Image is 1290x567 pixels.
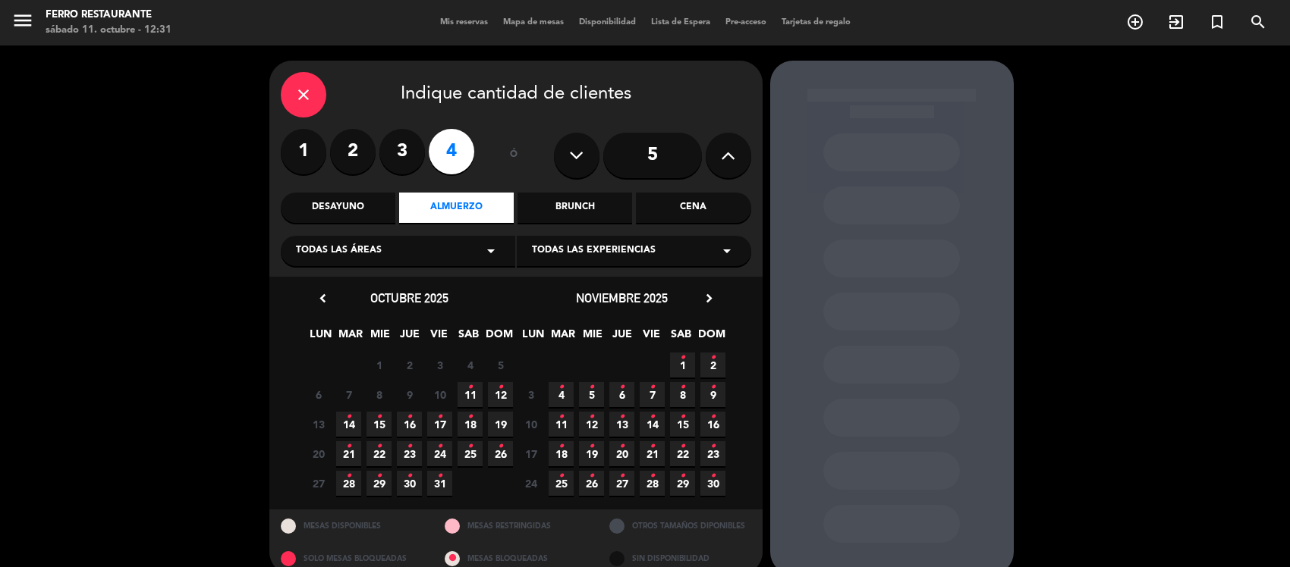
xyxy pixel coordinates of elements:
[437,434,442,459] i: •
[589,405,594,429] i: •
[571,18,643,27] span: Disponibilidad
[46,23,171,38] div: sábado 11. octubre - 12:31
[482,242,500,260] i: arrow_drop_down
[518,382,543,407] span: 3
[458,412,483,437] span: 18
[640,382,665,407] span: 7
[609,382,634,407] span: 6
[710,346,716,370] i: •
[579,382,604,407] span: 5
[376,405,382,429] i: •
[370,290,448,305] span: octubre 2025
[346,405,351,429] i: •
[589,375,594,399] i: •
[640,471,665,496] span: 28
[576,290,668,305] span: noviembre 2025
[407,434,412,459] i: •
[670,441,695,466] span: 22
[710,405,716,429] i: •
[376,434,382,459] i: •
[458,352,483,377] span: 4
[643,18,718,27] span: Lista de Espera
[429,129,474,174] label: 4
[315,290,331,306] i: chevron_left
[650,434,655,459] i: •
[296,243,382,258] span: Todas las áreas
[580,325,605,350] span: MIE
[11,9,34,37] button: menu
[700,412,725,437] span: 16
[619,405,625,429] i: •
[589,434,594,459] i: •
[718,18,774,27] span: Pre-acceso
[458,382,483,407] span: 11
[701,290,717,306] i: chevron_right
[650,375,655,399] i: •
[11,9,34,32] i: menu
[640,412,665,437] span: 14
[619,464,625,488] i: •
[498,434,503,459] i: •
[367,325,392,350] span: MIE
[680,405,685,429] i: •
[558,375,564,399] i: •
[670,352,695,377] span: 1
[488,382,513,407] span: 12
[498,375,503,399] i: •
[367,382,392,407] span: 8
[467,375,473,399] i: •
[598,509,763,542] div: OTROS TAMAÑOS DIPONIBLES
[306,412,331,437] span: 13
[549,471,574,496] span: 25
[306,441,331,466] span: 20
[486,325,511,350] span: DOM
[281,193,395,223] div: Desayuno
[609,471,634,496] span: 27
[619,375,625,399] i: •
[488,412,513,437] span: 19
[619,434,625,459] i: •
[437,405,442,429] i: •
[306,382,331,407] span: 6
[710,464,716,488] i: •
[558,405,564,429] i: •
[427,412,452,437] span: 17
[281,129,326,174] label: 1
[433,509,598,542] div: MESAS RESTRINGIDAS
[496,18,571,27] span: Mapa de mesas
[467,405,473,429] i: •
[308,325,333,350] span: LUN
[521,325,546,350] span: LUN
[427,352,452,377] span: 3
[579,471,604,496] span: 26
[1167,13,1185,31] i: exit_to_app
[397,441,422,466] span: 23
[397,382,422,407] span: 9
[650,464,655,488] i: •
[399,193,514,223] div: Almuerzo
[700,382,725,407] span: 9
[458,441,483,466] span: 25
[397,325,422,350] span: JUE
[518,441,543,466] span: 17
[294,86,313,104] i: close
[518,471,543,496] span: 24
[336,412,361,437] span: 14
[640,441,665,466] span: 21
[558,464,564,488] i: •
[407,464,412,488] i: •
[46,8,171,23] div: Ferro Restaurante
[346,434,351,459] i: •
[650,405,655,429] i: •
[488,441,513,466] span: 26
[397,412,422,437] span: 16
[336,382,361,407] span: 7
[680,346,685,370] i: •
[269,509,434,542] div: MESAS DISPONIBLES
[700,352,725,377] span: 2
[407,405,412,429] i: •
[367,471,392,496] span: 29
[710,434,716,459] i: •
[338,325,363,350] span: MAR
[670,412,695,437] span: 15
